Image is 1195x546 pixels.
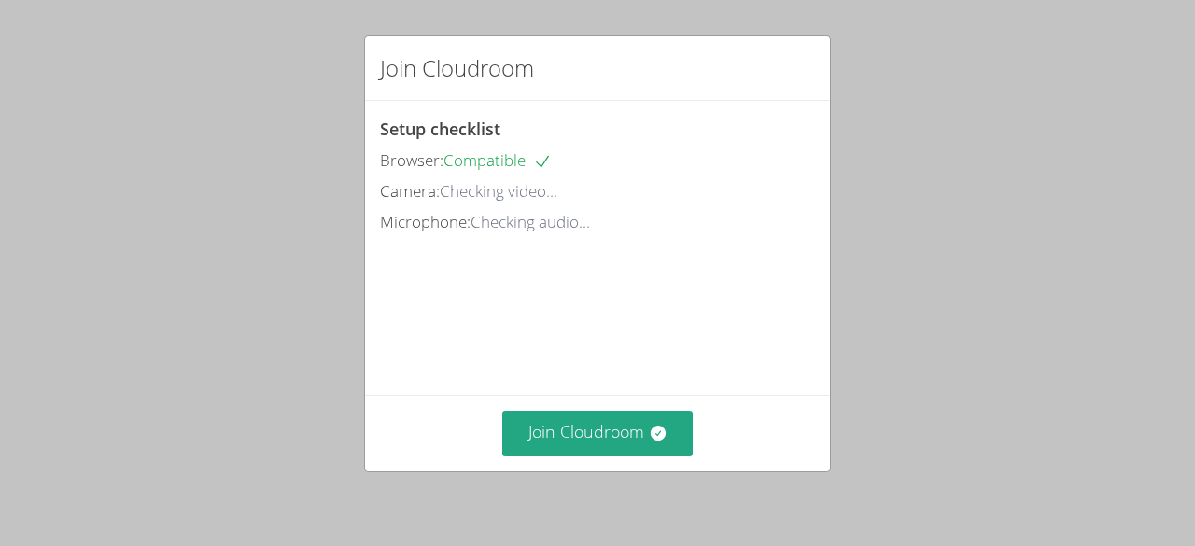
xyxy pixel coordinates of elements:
[471,211,590,232] span: Checking audio...
[440,180,557,202] span: Checking video...
[380,51,534,85] h2: Join Cloudroom
[380,149,443,171] span: Browser:
[443,149,552,171] span: Compatible
[380,180,440,202] span: Camera:
[502,411,694,456] button: Join Cloudroom
[380,118,500,140] span: Setup checklist
[380,211,471,232] span: Microphone:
